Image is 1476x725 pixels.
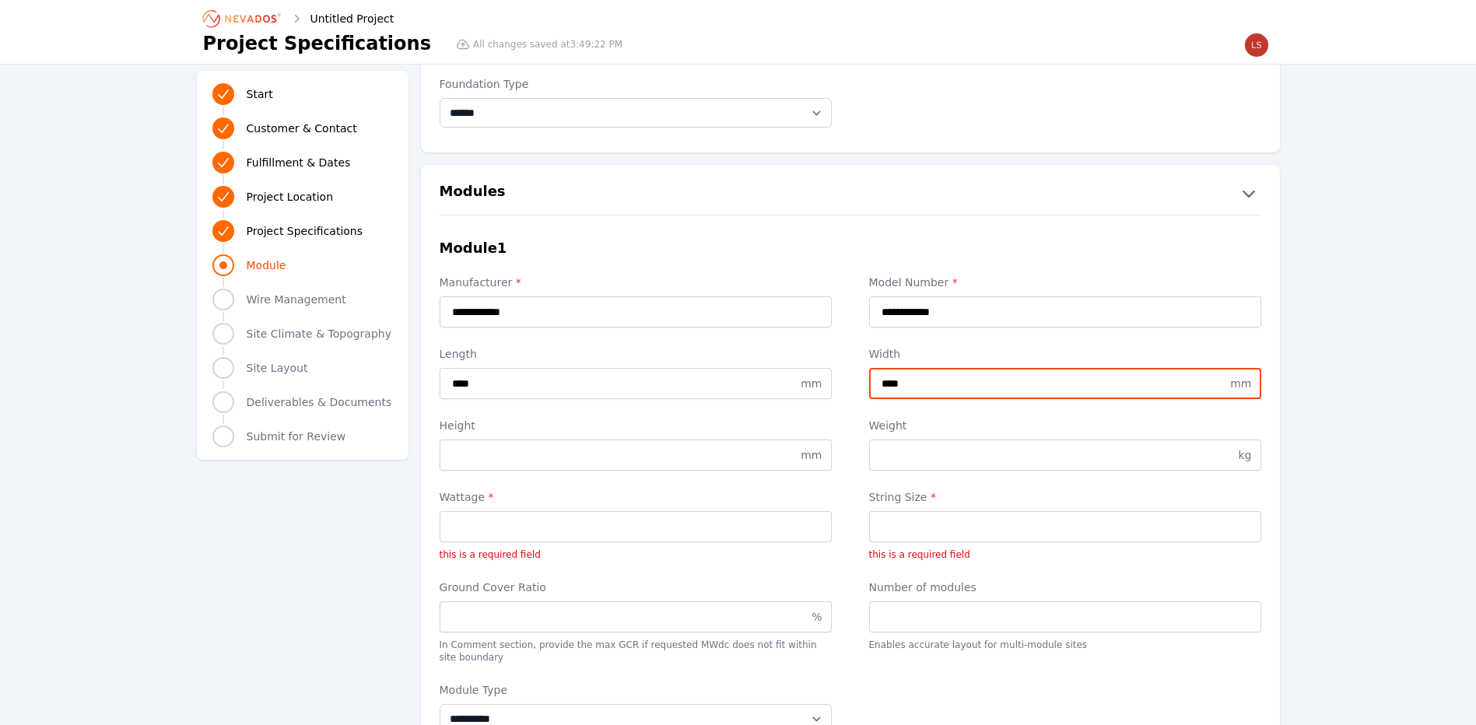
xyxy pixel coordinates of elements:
span: Module [247,257,286,273]
label: Width [869,346,1261,362]
label: Foundation Type [440,76,832,92]
span: Project Location [247,189,334,205]
span: Site Climate & Topography [247,326,391,341]
span: All changes saved at 3:49:22 PM [473,38,622,51]
nav: Breadcrumb [203,6,394,31]
img: lserrano@whcenergyservices.com [1244,33,1269,58]
label: Weight [869,418,1261,433]
h3: Module 1 [440,237,507,259]
nav: Progress [212,80,393,450]
span: Project Specifications [247,223,363,239]
label: String Size [869,489,1261,505]
span: Wire Management [247,292,346,307]
label: Model Number [869,275,1261,290]
span: Deliverables & Documents [247,394,392,410]
p: In Comment section, provide the max GCR if requested MWdc does not fit within site boundary [440,639,832,664]
p: this is a required field [869,548,1261,561]
span: Start [247,86,273,102]
label: Ground Cover Ratio [440,580,832,595]
span: Submit for Review [247,429,346,444]
p: Enables accurate layout for multi-module sites [869,639,1261,651]
label: Manufacturer [440,275,832,290]
label: Length [440,346,832,362]
h1: Project Specifications [203,31,431,56]
button: Modules [421,180,1280,205]
h2: Modules [440,180,506,205]
span: Customer & Contact [247,121,357,136]
div: Untitled Project [289,11,394,26]
span: Fulfillment & Dates [247,155,351,170]
span: Site Layout [247,360,308,376]
label: Number of modules [869,580,1261,595]
label: Height [440,418,832,433]
label: Module Type [440,682,832,698]
p: this is a required field [440,548,832,561]
label: Wattage [440,489,832,505]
